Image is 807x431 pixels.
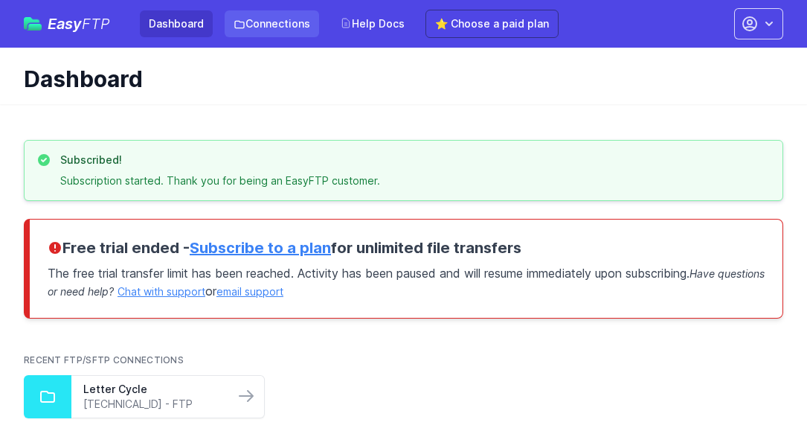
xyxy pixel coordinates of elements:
a: Dashboard [140,10,213,37]
h1: Dashboard [24,66,771,92]
img: easyftp_logo.png [24,17,42,31]
span: FTP [82,15,110,33]
h3: Free trial ended - for unlimited file transfers [48,237,765,258]
h3: Subscribed! [60,153,380,167]
span: Easy [48,16,110,31]
p: The free trial transfer limit has been reached. Activity has been paused and will resume immediat... [48,258,765,300]
p: Subscription started. Thank you for being an EasyFTP customer. [60,173,380,188]
a: [TECHNICAL_ID] - FTP [83,397,222,412]
h2: Recent FTP/SFTP Connections [24,354,783,366]
a: email support [216,285,283,298]
a: Help Docs [331,10,414,37]
a: Subscribe to a plan [190,239,331,257]
a: Chat with support [118,285,205,298]
iframe: Drift Widget Chat Controller [733,357,789,413]
a: ⭐ Choose a paid plan [425,10,559,38]
a: EasyFTP [24,16,110,31]
a: Letter Cycle [83,382,222,397]
a: Connections [225,10,319,37]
